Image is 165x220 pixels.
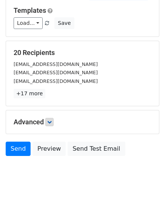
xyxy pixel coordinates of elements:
a: Templates [14,6,46,14]
a: +17 more [14,89,45,98]
small: [EMAIL_ADDRESS][DOMAIN_NAME] [14,78,98,84]
a: Load... [14,17,43,29]
small: [EMAIL_ADDRESS][DOMAIN_NAME] [14,70,98,75]
a: Send [6,142,31,156]
h5: Advanced [14,118,151,126]
a: Send Test Email [68,142,125,156]
button: Save [54,17,74,29]
small: [EMAIL_ADDRESS][DOMAIN_NAME] [14,61,98,67]
a: Preview [32,142,66,156]
iframe: Chat Widget [127,184,165,220]
h5: 20 Recipients [14,49,151,57]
